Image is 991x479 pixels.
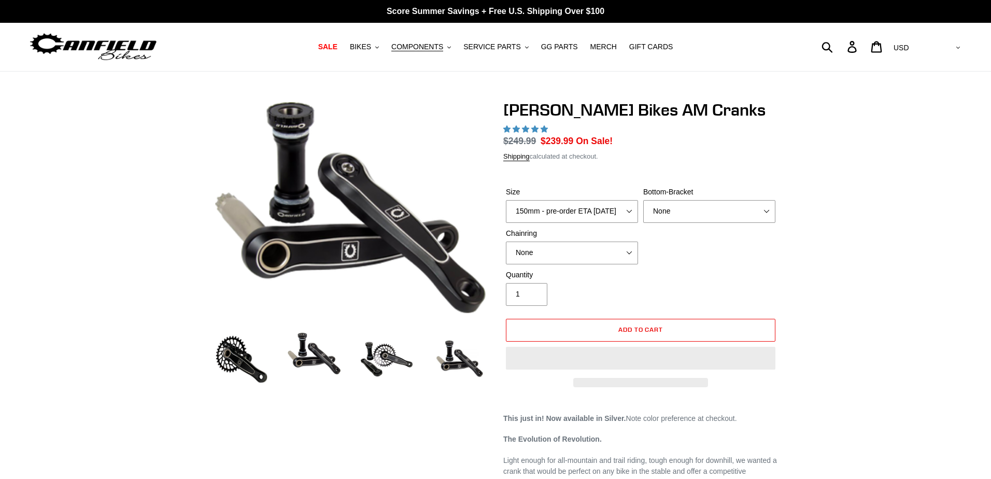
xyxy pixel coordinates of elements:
[503,414,626,422] strong: This just in! Now available in Silver.
[345,40,384,54] button: BIKES
[358,331,415,388] img: Load image into Gallery viewer, Canfield Bikes AM Cranks
[503,435,602,443] strong: The Evolution of Revolution.
[215,102,486,313] img: Canfield Cranks
[431,331,488,388] img: Load image into Gallery viewer, CANFIELD-AM_DH-CRANKS
[576,134,613,148] span: On Sale!
[391,43,443,51] span: COMPONENTS
[286,331,343,376] img: Load image into Gallery viewer, Canfield Cranks
[458,40,533,54] button: SERVICE PARTS
[643,187,775,198] label: Bottom-Bracket
[506,187,638,198] label: Size
[503,100,778,120] h1: [PERSON_NAME] Bikes AM Cranks
[29,31,158,63] img: Canfield Bikes
[313,40,343,54] a: SALE
[590,43,617,51] span: MERCH
[318,43,337,51] span: SALE
[386,40,456,54] button: COMPONENTS
[624,40,678,54] a: GIFT CARDS
[506,270,638,280] label: Quantity
[506,319,775,342] button: Add to cart
[541,43,578,51] span: GG PARTS
[541,136,573,146] span: $239.99
[503,152,530,161] a: Shipping
[503,136,536,146] s: $249.99
[827,35,854,58] input: Search
[629,43,673,51] span: GIFT CARDS
[506,228,638,239] label: Chainring
[503,151,778,162] div: calculated at checkout.
[463,43,520,51] span: SERVICE PARTS
[618,326,663,333] span: Add to cart
[536,40,583,54] a: GG PARTS
[585,40,622,54] a: MERCH
[213,331,270,388] img: Load image into Gallery viewer, Canfield Bikes AM Cranks
[503,125,550,133] span: 4.97 stars
[350,43,371,51] span: BIKES
[503,413,778,424] p: Note color preference at checkout.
